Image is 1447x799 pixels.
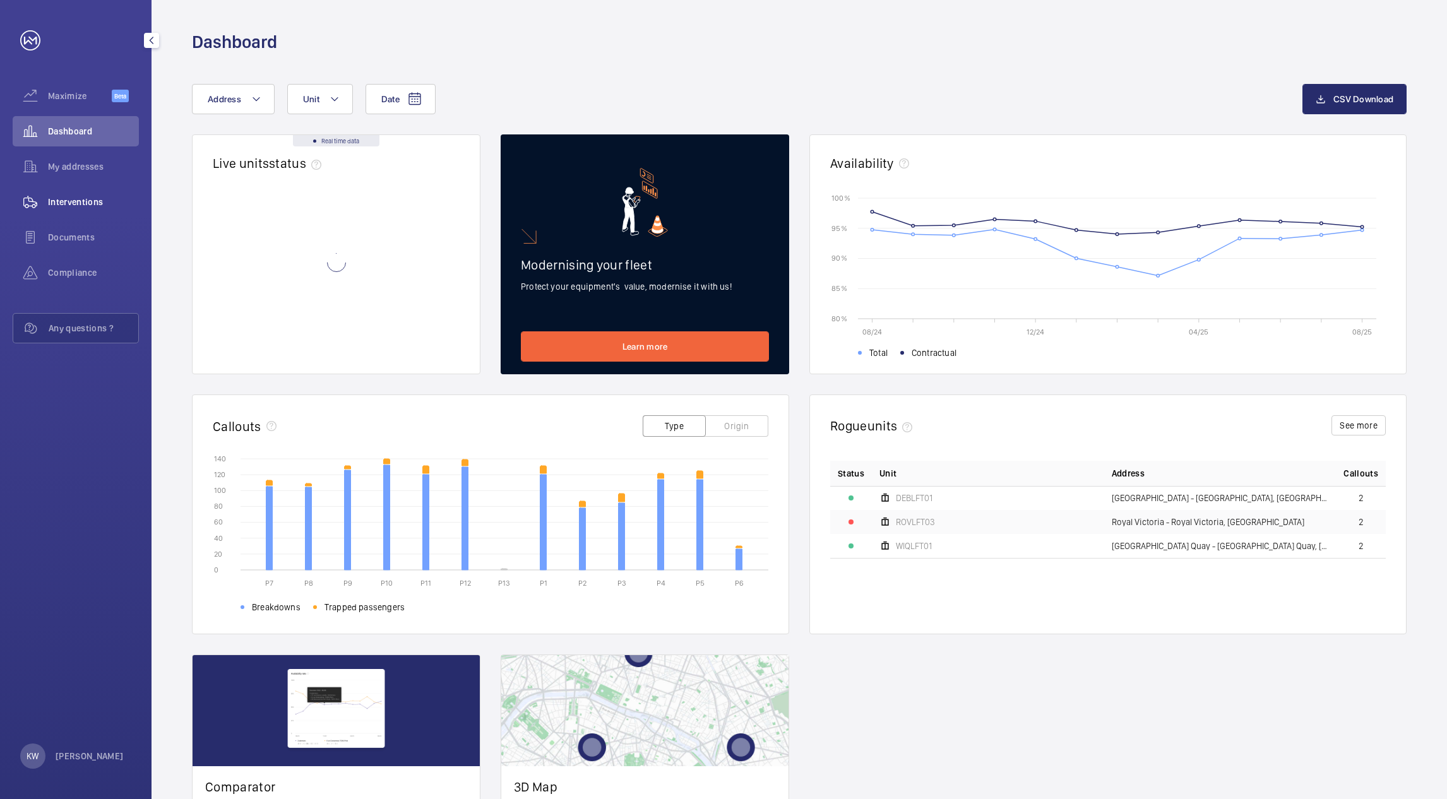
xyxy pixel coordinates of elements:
span: 2 [1359,518,1364,526]
span: [GEOGRAPHIC_DATA] Quay - [GEOGRAPHIC_DATA] Quay, [GEOGRAPHIC_DATA] [1112,542,1329,550]
h1: Dashboard [192,30,277,54]
span: Address [1112,467,1145,480]
text: 40 [214,534,223,543]
button: CSV Download [1302,84,1407,114]
text: 120 [214,470,225,479]
text: 0 [214,565,218,574]
text: 100 [214,486,226,495]
p: Status [838,467,864,480]
span: Address [208,94,241,104]
text: 140 [214,454,226,463]
text: 80 % [831,314,847,323]
text: P9 [343,579,352,588]
span: Compliance [48,266,139,279]
text: 60 [214,518,223,526]
text: P3 [617,579,626,588]
span: Any questions ? [49,322,138,334]
p: Protect your equipment's value, modernise it with us! [521,280,769,293]
text: P11 [420,579,431,588]
h2: Live units [213,155,326,171]
a: Learn more [521,331,769,362]
text: P12 [460,579,471,588]
text: 20 [214,550,222,559]
span: CSV Download [1333,94,1393,104]
text: 08/25 [1352,328,1372,336]
span: Beta [112,90,129,102]
p: KW [27,750,39,762]
span: Unit [303,94,319,104]
button: See more [1331,415,1386,435]
span: Trapped passengers [325,601,405,613]
span: 2 [1359,542,1364,550]
text: P10 [381,579,393,588]
text: P8 [304,579,313,588]
text: 85 % [831,284,847,293]
button: Address [192,84,275,114]
h2: Comparator [205,779,467,795]
text: P1 [540,579,547,588]
span: Contractual [912,346,956,359]
button: Date [366,84,436,114]
text: 08/24 [862,328,882,336]
text: 12/24 [1027,328,1044,336]
text: P5 [696,579,705,588]
span: 2 [1359,494,1364,502]
text: 04/25 [1189,328,1208,336]
h2: Rogue [830,418,917,434]
span: Royal Victoria - Royal Victoria, [GEOGRAPHIC_DATA] [1112,518,1304,526]
button: Origin [705,415,768,437]
span: Breakdowns [252,601,301,613]
span: units [867,418,918,434]
button: Unit [287,84,353,114]
span: ROVLFT03 [896,518,935,526]
span: Documents [48,231,139,244]
span: Date [381,94,400,104]
text: 100 % [831,193,850,202]
text: 80 [214,502,223,511]
span: DEBLFT01 [896,494,932,502]
span: My addresses [48,160,139,173]
h2: Callouts [213,418,261,434]
div: Real time data [293,135,379,146]
text: P7 [265,579,273,588]
span: Dashboard [48,125,139,138]
h2: Availability [830,155,894,171]
span: Unit [879,467,896,480]
text: P13 [498,579,510,588]
span: Total [869,346,888,359]
span: Maximize [48,90,112,102]
span: WIQLFT01 [896,542,932,550]
text: 95 % [831,223,847,232]
img: marketing-card.svg [622,168,668,237]
span: Interventions [48,196,139,208]
h2: Modernising your fleet [521,257,769,273]
button: Type [643,415,706,437]
span: [GEOGRAPHIC_DATA] - [GEOGRAPHIC_DATA], [GEOGRAPHIC_DATA] [1112,494,1329,502]
text: 90 % [831,254,847,263]
text: P2 [578,579,587,588]
p: [PERSON_NAME] [56,750,124,762]
text: P4 [657,579,665,588]
h2: 3D Map [514,779,776,795]
text: P6 [735,579,744,588]
span: status [269,155,326,171]
span: Callouts [1343,467,1378,480]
